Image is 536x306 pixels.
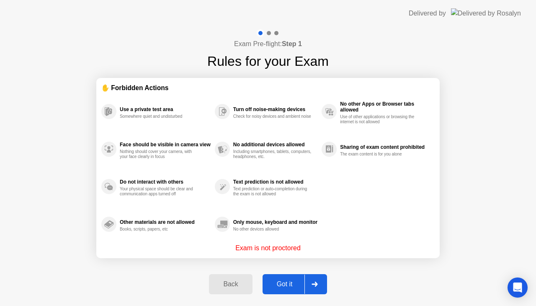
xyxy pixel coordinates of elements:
[340,152,419,157] div: The exam content is for you alone
[120,142,211,148] div: Face should be visible in camera view
[233,227,312,232] div: No other devices allowed
[120,187,199,197] div: Your physical space should be clear and communication apps turned off
[234,39,302,49] h4: Exam Pre-flight:
[120,106,211,112] div: Use a private test area
[233,187,312,197] div: Text prediction or auto-completion during the exam is not allowed
[233,106,317,112] div: Turn off noise-making devices
[263,274,327,294] button: Got it
[233,219,317,225] div: Only mouse, keyboard and monitor
[101,83,435,93] div: ✋ Forbidden Actions
[120,179,211,185] div: Do not interact with others
[120,149,199,159] div: Nothing should cover your camera, with your face clearly in focus
[209,274,252,294] button: Back
[120,227,199,232] div: Books, scripts, papers, etc
[265,280,304,288] div: Got it
[233,142,317,148] div: No additional devices allowed
[233,179,317,185] div: Text prediction is not allowed
[451,8,521,18] img: Delivered by Rosalyn
[409,8,446,18] div: Delivered by
[233,114,312,119] div: Check for noisy devices and ambient noise
[340,101,430,113] div: No other Apps or Browser tabs allowed
[211,280,250,288] div: Back
[282,40,302,47] b: Step 1
[340,144,430,150] div: Sharing of exam content prohibited
[120,219,211,225] div: Other materials are not allowed
[340,114,419,124] div: Use of other applications or browsing the internet is not allowed
[120,114,199,119] div: Somewhere quiet and undisturbed
[233,149,312,159] div: Including smartphones, tablets, computers, headphones, etc.
[235,243,301,253] p: Exam is not proctored
[508,277,528,298] div: Open Intercom Messenger
[207,51,329,71] h1: Rules for your Exam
